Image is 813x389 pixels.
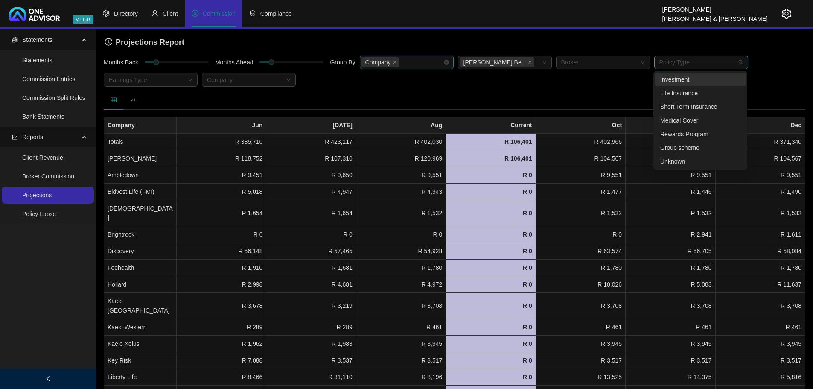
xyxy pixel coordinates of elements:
td: R 56,705 [626,243,715,260]
div: Rewards Program [655,127,746,141]
span: left [45,376,51,382]
td: Bidvest Life (FMI) [104,184,177,200]
a: Commission Entries [22,76,75,82]
div: Unknown [655,155,746,168]
td: R 3,219 [266,293,356,319]
td: R 3,517 [536,352,626,369]
a: Statements [22,57,52,64]
td: R 1,681 [266,260,356,276]
img: 2df55531c6924b55f21c4cf5d4484680-logo-light.svg [9,7,60,21]
td: R 1,780 [356,260,446,276]
td: R 106,401 [446,150,536,167]
td: R 9,551 [626,167,715,184]
td: R 402,030 [356,134,446,150]
td: R 104,567 [626,150,715,167]
td: R 3,945 [626,336,715,352]
td: R 0 [446,276,536,293]
span: table [111,97,117,103]
td: R 1,532 [716,200,805,226]
td: R 0 [266,226,356,243]
td: R 9,551 [716,167,805,184]
div: Short Term Insurance [660,102,740,111]
td: R 3,537 [266,352,356,369]
td: Ambledown [104,167,177,184]
td: R 1,780 [536,260,626,276]
td: R 11,637 [716,276,805,293]
td: R 1,780 [626,260,715,276]
td: R 58,084 [716,243,805,260]
td: R 63,574 [536,243,626,260]
span: Company [361,57,399,67]
span: Compliance [260,10,292,17]
td: Totals [104,134,177,150]
td: R 289 [266,319,356,336]
div: Medical Cover [660,116,740,125]
td: R 0 [446,352,536,369]
span: Company [365,58,391,67]
td: Discovery [104,243,177,260]
a: Projections [22,192,52,199]
td: R 402,966 [536,134,626,150]
span: close [528,60,532,64]
td: R 1,532 [536,200,626,226]
td: R 1,780 [716,260,805,276]
td: R 1,477 [536,184,626,200]
td: R 56,148 [177,243,266,260]
td: R 3,708 [536,293,626,319]
td: R 1,983 [266,336,356,352]
div: Investment [655,73,746,86]
span: safety [249,10,256,17]
a: Commission Split Rules [22,94,85,101]
div: Rewards Program [660,129,740,139]
td: R 3,517 [626,352,715,369]
a: Bank Statments [22,113,64,120]
td: R 104,567 [716,150,805,167]
td: R 4,943 [356,184,446,200]
div: Months Ahead [213,58,256,70]
td: R 3,517 [356,352,446,369]
span: Shelly Beach [460,57,535,67]
td: R 4,947 [266,184,356,200]
td: R 9,650 [266,167,356,184]
span: reconciliation [12,37,18,43]
span: Directory [114,10,138,17]
a: Broker Commission [22,173,74,180]
td: R 382,947 [626,134,715,150]
td: R 106,401 [446,134,536,150]
span: user [152,10,158,17]
th: Current [446,117,536,134]
td: R 461 [626,319,715,336]
span: [PERSON_NAME] Be... [463,58,527,67]
td: R 3,708 [716,293,805,319]
th: Dec [716,117,805,134]
td: R 10,026 [536,276,626,293]
div: Investment [660,75,740,84]
th: Nov [626,117,715,134]
td: R 13,525 [536,369,626,386]
td: R 0 [446,243,536,260]
td: R 0 [356,226,446,243]
td: R 423,117 [266,134,356,150]
td: R 1,654 [266,200,356,226]
td: R 3,945 [716,336,805,352]
td: R 0 [446,369,536,386]
td: R 8,466 [177,369,266,386]
td: R 289 [177,319,266,336]
span: close [393,60,397,64]
span: Commission [203,10,236,17]
td: R 1,490 [716,184,805,200]
td: Hollard [104,276,177,293]
td: R 54,928 [356,243,446,260]
td: R 0 [446,184,536,200]
td: Kaelo [GEOGRAPHIC_DATA] [104,293,177,319]
td: R 3,945 [536,336,626,352]
td: R 461 [356,319,446,336]
td: R 14,375 [626,369,715,386]
td: R 0 [446,293,536,319]
span: Projections Report [116,38,184,47]
td: R 5,018 [177,184,266,200]
th: [DATE] [266,117,356,134]
td: Kaelo Xelus [104,336,177,352]
td: R 1,611 [716,226,805,243]
th: Company [104,117,177,134]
